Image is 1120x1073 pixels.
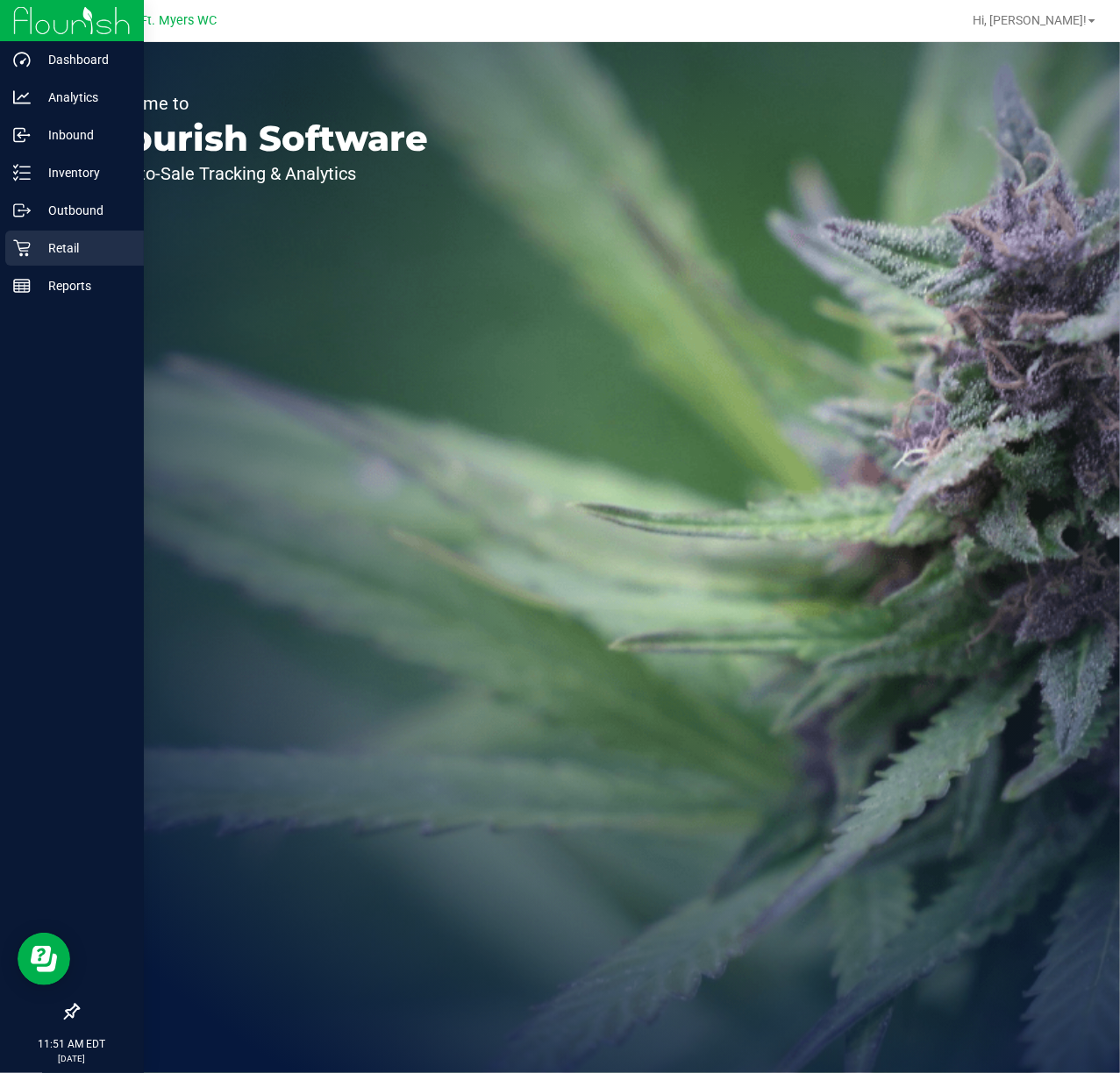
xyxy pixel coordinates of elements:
[95,165,428,182] p: Seed-to-Sale Tracking & Analytics
[141,13,218,28] span: Ft. Myers WC
[18,933,70,985] iframe: Resource center
[13,277,31,295] inline-svg: Reports
[31,87,136,108] p: Analytics
[13,51,31,68] inline-svg: Dashboard
[31,49,136,70] p: Dashboard
[13,126,31,144] inline-svg: Inbound
[13,202,31,219] inline-svg: Outbound
[31,275,136,296] p: Reports
[13,239,31,257] inline-svg: Retail
[13,89,31,106] inline-svg: Analytics
[8,1052,136,1065] p: [DATE]
[95,95,428,112] p: Welcome to
[95,121,428,156] p: Flourish Software
[31,200,136,221] p: Outbound
[31,162,136,183] p: Inventory
[31,238,136,259] p: Retail
[31,124,136,146] p: Inbound
[13,164,31,181] inline-svg: Inventory
[973,13,1087,27] span: Hi, [PERSON_NAME]!
[8,1036,136,1052] p: 11:51 AM EDT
